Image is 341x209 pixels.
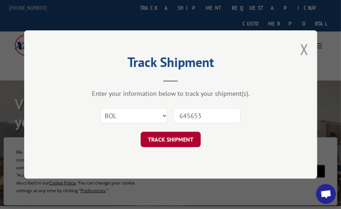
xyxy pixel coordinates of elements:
h2: Track Shipment [61,57,281,71]
div: Open chat [316,184,336,204]
button: TRACK SHIPMENT [141,132,201,147]
input: Number(s) [173,108,241,123]
div: Enter your information below to track your shipment(s). [61,89,281,98]
button: Close modal [300,40,308,59]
